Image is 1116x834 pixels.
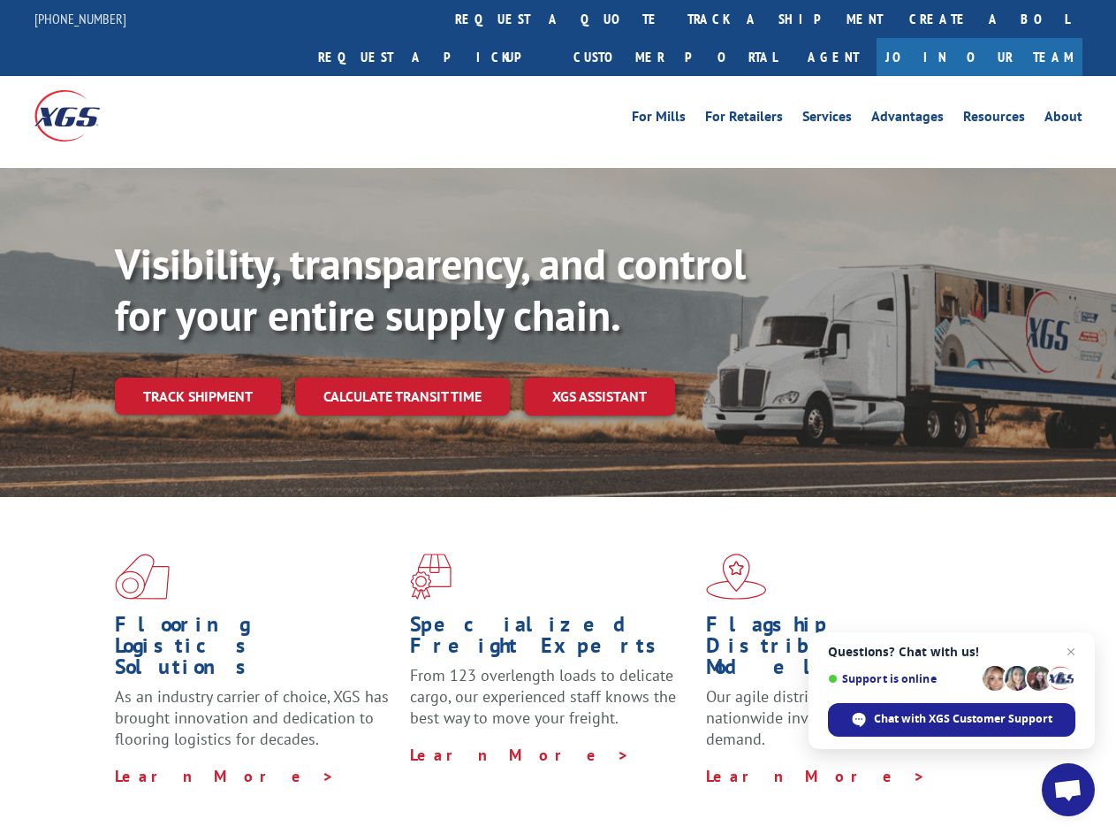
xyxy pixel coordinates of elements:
a: Request a pickup [305,38,560,76]
a: Resources [963,110,1025,129]
a: About [1044,110,1082,129]
a: Agent [790,38,877,76]
span: Chat with XGS Customer Support [828,703,1075,737]
span: As an industry carrier of choice, XGS has brought innovation and dedication to flooring logistics... [115,686,389,749]
a: Learn More > [706,766,926,786]
span: Chat with XGS Customer Support [874,711,1052,727]
a: Learn More > [410,745,630,765]
a: [PHONE_NUMBER] [34,10,126,27]
h1: Flooring Logistics Solutions [115,614,397,686]
p: From 123 overlength loads to delicate cargo, our experienced staff knows the best way to move you... [410,665,692,744]
img: xgs-icon-flagship-distribution-model-red [706,554,767,600]
a: Join Our Team [877,38,1082,76]
a: XGS ASSISTANT [524,378,675,416]
a: Advantages [871,110,944,129]
img: xgs-icon-total-supply-chain-intelligence-red [115,554,170,600]
a: Services [802,110,852,129]
b: Visibility, transparency, and control for your entire supply chain. [115,236,746,342]
img: xgs-icon-focused-on-flooring-red [410,554,452,600]
span: Our agile distribution network gives you nationwide inventory management on demand. [706,686,983,749]
a: Calculate transit time [295,378,510,416]
h1: Specialized Freight Experts [410,614,692,665]
a: For Retailers [705,110,783,129]
a: Learn More > [115,766,335,786]
a: For Mills [632,110,686,129]
h1: Flagship Distribution Model [706,614,988,686]
a: Track shipment [115,378,281,415]
span: Questions? Chat with us! [828,645,1075,659]
a: Open chat [1042,763,1095,816]
a: Customer Portal [560,38,790,76]
span: Support is online [828,672,976,685]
